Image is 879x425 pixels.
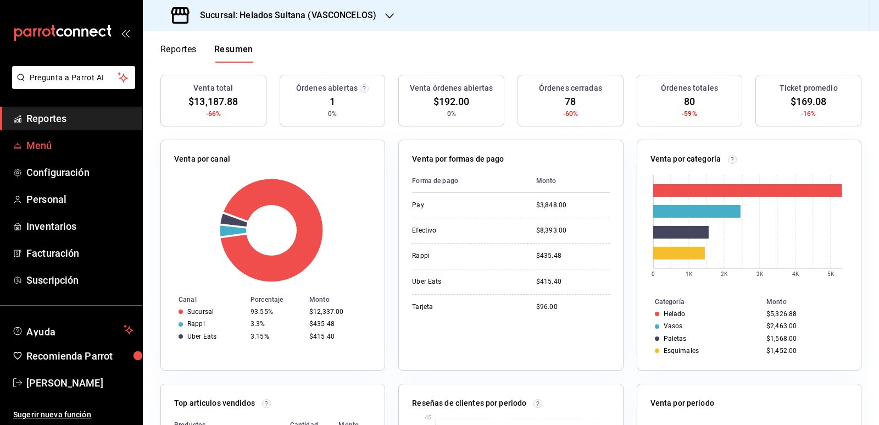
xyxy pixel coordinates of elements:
text: 2K [721,271,728,277]
span: Personal [26,192,133,207]
text: 1K [686,271,693,277]
p: Reseñas de clientes por periodo [412,398,526,409]
span: Inventarios [26,219,133,234]
div: Rappi [187,320,205,328]
div: $415.40 [536,277,610,286]
span: 1 [330,94,335,109]
span: Menú [26,138,133,153]
h3: Venta total [193,82,233,94]
div: $415.40 [309,333,367,340]
p: Top artículos vendidos [174,398,255,409]
p: Venta por categoría [650,153,721,165]
span: -16% [801,109,816,119]
div: Uber Eats [187,333,216,340]
th: Monto [305,294,385,306]
div: navigation tabs [160,44,253,63]
div: 3.3% [251,320,301,328]
th: Categoría [637,296,762,308]
text: 0 [652,271,655,277]
text: 3K [756,271,764,277]
div: Paletas [664,335,687,343]
div: $12,337.00 [309,308,367,316]
span: 80 [684,94,695,109]
div: Pay [412,201,519,210]
h3: Órdenes totales [661,82,718,94]
div: Vasos [664,322,683,330]
div: $2,463.00 [766,322,843,330]
span: -60% [563,109,578,119]
div: Sucursal [187,308,214,316]
button: Pregunta a Parrot AI [12,66,135,89]
span: Recomienda Parrot [26,349,133,363]
span: Configuración [26,165,133,180]
p: Venta por periodo [650,398,714,409]
span: Reportes [26,111,133,126]
th: Forma de pago [412,169,527,193]
span: 0% [328,109,337,119]
h3: Ticket promedio [780,82,838,94]
div: $8,393.00 [536,226,610,235]
div: $435.48 [536,251,610,261]
div: Helado [664,310,686,318]
div: $5,326.88 [766,310,843,318]
th: Monto [527,169,610,193]
div: $96.00 [536,302,610,312]
h3: Sucursal: Helados Sultana (VASCONCELOS) [191,9,376,22]
button: Resumen [214,44,253,63]
div: $1,452.00 [766,347,843,355]
button: Reportes [160,44,197,63]
div: 3.15% [251,333,301,340]
span: Facturación [26,246,133,261]
div: Rappi [412,251,519,261]
p: Venta por formas de pago [412,153,504,165]
div: $1,568.00 [766,335,843,343]
span: -59% [682,109,697,119]
h3: Órdenes abiertas [296,82,358,94]
text: 4K [792,271,799,277]
th: Monto [762,296,861,308]
span: [PERSON_NAME] [26,376,133,390]
text: 5K [827,271,835,277]
div: Efectivo [412,226,519,235]
span: $169.08 [791,94,827,109]
h3: Venta órdenes abiertas [410,82,493,94]
span: $13,187.88 [188,94,238,109]
span: -66% [206,109,221,119]
div: Esquimales [664,347,699,355]
button: open_drawer_menu [121,29,130,37]
div: $3,848.00 [536,201,610,210]
th: Canal [161,294,246,306]
p: Venta por canal [174,153,230,165]
span: Sugerir nueva función [13,409,133,421]
th: Porcentaje [246,294,305,306]
div: Uber Eats [412,277,519,286]
div: Tarjeta [412,302,519,312]
span: Pregunta a Parrot AI [30,72,118,84]
a: Pregunta a Parrot AI [8,80,135,91]
span: Suscripción [26,273,133,288]
span: 0% [447,109,456,119]
span: 78 [565,94,576,109]
h3: Órdenes cerradas [539,82,602,94]
span: $192.00 [433,94,470,109]
div: $435.48 [309,320,367,328]
span: Ayuda [26,323,119,336]
div: 93.55% [251,308,301,316]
